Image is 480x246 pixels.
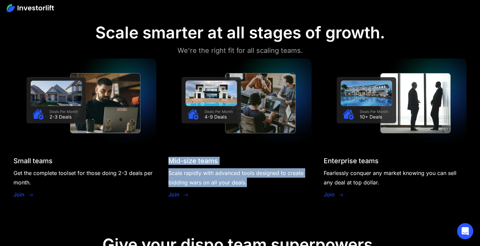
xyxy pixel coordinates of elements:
[13,190,24,199] a: Join
[13,157,53,165] div: Small teams
[324,157,379,165] div: Enterprise teams
[457,223,473,239] div: Open Intercom Messenger
[178,45,303,56] div: We're the right fit for all scaling teams.
[168,157,218,165] div: Mid-size teams
[168,190,179,199] a: Join
[324,168,467,187] div: Fearlessly conquer any market knowing you can sell any deal at top dollar.
[168,168,311,187] div: Scale rapidly with advanced tools designed to create bidding wars on all your deals.
[13,168,156,187] div: Get the complete toolset for those doing 2-3 deals per month.
[95,23,385,42] div: Scale smarter at all stages of growth.
[324,190,334,199] a: Join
